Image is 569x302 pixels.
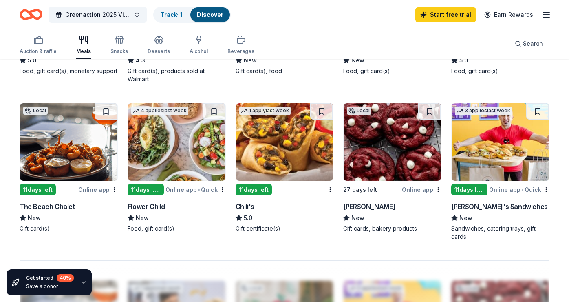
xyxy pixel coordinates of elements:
[28,56,36,65] span: 5.0
[148,48,170,55] div: Desserts
[451,184,487,195] div: 11 days left
[20,224,118,233] div: Gift card(s)
[128,184,164,195] div: 11 days left
[78,184,118,195] div: Online app
[20,202,75,211] div: The Beach Chalet
[451,103,549,241] a: Image for Ike's Sandwiches3 applieslast week11days leftOnline app•Quick[PERSON_NAME]'s Sandwiches...
[20,48,57,55] div: Auction & raffle
[190,48,208,55] div: Alcohol
[227,32,254,59] button: Beverages
[161,11,182,18] a: Track· 1
[128,67,226,83] div: Gift card(s), products sold at Walmart
[26,274,74,282] div: Get started
[20,184,56,195] div: 11 days left
[128,224,226,233] div: Food, gift card(s)
[65,10,130,20] span: Greenaction 2025 Virtual Auction
[236,67,334,75] div: Gift card(s), food
[236,202,254,211] div: Chili's
[236,103,334,233] a: Image for Chili's1 applylast week11days leftChili's5.0Gift certificate(s)
[523,39,543,49] span: Search
[148,32,170,59] button: Desserts
[455,107,512,115] div: 3 applies last week
[131,107,188,115] div: 4 applies last week
[459,213,472,223] span: New
[76,48,91,55] div: Meals
[451,67,549,75] div: Food, gift card(s)
[20,103,117,181] img: Image for The Beach Chalet
[351,56,364,65] span: New
[451,202,548,211] div: [PERSON_NAME]'s Sandwiches
[20,5,42,24] a: Home
[136,56,145,65] span: 4.3
[23,107,48,115] div: Local
[49,7,147,23] button: Greenaction 2025 Virtual Auction
[451,224,549,241] div: Sandwiches, catering trays, gift cards
[128,103,226,233] a: Image for Flower Child4 applieslast week11days leftOnline app•QuickFlower ChildNewFood, gift card(s)
[244,213,252,223] span: 5.0
[343,224,441,233] div: Gift cards, bakery products
[136,213,149,223] span: New
[452,103,549,181] img: Image for Ike's Sandwiches
[57,274,74,282] div: 40 %
[20,103,118,233] a: Image for The Beach ChaletLocal11days leftOnline appThe Beach ChaletNewGift card(s)
[351,213,364,223] span: New
[198,187,200,193] span: •
[459,56,468,65] span: 5.0
[110,32,128,59] button: Snacks
[236,103,333,181] img: Image for Chili's
[402,184,441,195] div: Online app
[165,184,226,195] div: Online app Quick
[20,32,57,59] button: Auction & raffle
[227,48,254,55] div: Beverages
[343,202,395,211] div: [PERSON_NAME]
[76,32,91,59] button: Meals
[153,7,231,23] button: Track· 1Discover
[26,283,74,290] div: Save a donor
[236,224,334,233] div: Gift certificate(s)
[197,11,223,18] a: Discover
[236,184,272,195] div: 11 days left
[190,32,208,59] button: Alcohol
[522,187,523,193] span: •
[489,184,549,195] div: Online app Quick
[347,107,371,115] div: Local
[239,107,291,115] div: 1 apply last week
[28,213,41,223] span: New
[508,36,549,52] button: Search
[343,185,377,195] div: 27 days left
[128,103,225,181] img: Image for Flower Child
[415,7,476,22] a: Start free trial
[479,7,538,22] a: Earn Rewards
[343,67,441,75] div: Food, gift card(s)
[344,103,441,181] img: Image for Le Boulanger
[110,48,128,55] div: Snacks
[343,103,441,233] a: Image for Le BoulangerLocal27 days leftOnline app[PERSON_NAME]NewGift cards, bakery products
[128,202,165,211] div: Flower Child
[244,56,257,65] span: New
[20,67,118,75] div: Food, gift card(s), monetary support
